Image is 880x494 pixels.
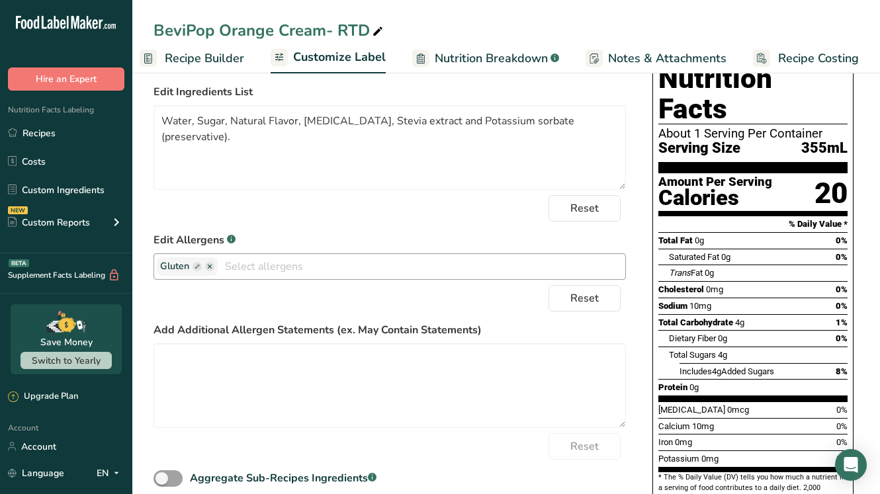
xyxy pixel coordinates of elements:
span: 0% [836,284,848,294]
a: Recipe Costing [753,44,859,73]
h1: Nutrition Facts [658,63,848,124]
span: Cholesterol [658,284,704,294]
div: EN [97,465,124,481]
span: Saturated Fat [669,252,719,262]
label: Add Additional Allergen Statements (ex. May Contain Statements) [154,322,626,338]
span: 10mg [692,421,714,431]
span: [MEDICAL_DATA] [658,405,725,415]
div: BeviPop Orange Cream- RTD [154,19,386,42]
span: Iron [658,437,673,447]
a: Customize Label [271,42,386,74]
span: Gluten [160,259,189,274]
button: Hire an Expert [8,67,124,91]
span: Switch to Yearly [32,354,101,367]
span: Total Carbohydrate [658,317,733,327]
div: Save Money [40,335,93,349]
span: 4g [735,317,744,327]
span: Total Fat [658,235,693,245]
span: 0% [836,252,848,262]
span: Calcium [658,421,690,431]
span: 0% [836,333,848,343]
span: Notes & Attachments [608,50,726,67]
span: Sodium [658,301,687,311]
span: Reset [570,290,599,306]
span: Reset [570,438,599,454]
div: Calories [658,188,772,208]
span: 0mg [706,284,723,294]
span: 4g [712,366,721,376]
span: Recipe Costing [778,50,859,67]
span: 0g [695,235,704,245]
section: % Daily Value * [658,216,848,232]
span: Recipe Builder [165,50,244,67]
span: 0% [836,437,848,447]
div: Aggregate Sub-Recipes Ingredients [190,470,376,486]
span: 0mg [675,437,692,447]
button: Reset [549,285,621,311]
a: Nutrition Breakdown [412,44,559,73]
button: Reset [549,433,621,460]
div: Upgrade Plan [8,390,78,403]
label: Edit Allergens [154,232,626,248]
div: Custom Reports [8,216,90,229]
span: Dietary Fiber [669,333,716,343]
span: 0g [705,268,714,278]
span: 0g [721,252,730,262]
div: Amount Per Serving [658,176,772,188]
a: Recipe Builder [140,44,244,73]
span: 1% [836,317,848,327]
span: 0g [689,382,699,392]
div: BETA [9,259,29,267]
span: 0mg [701,454,719,464]
span: 0% [836,301,848,311]
div: About 1 Serving Per Container [658,127,848,140]
input: Select allergens [218,256,625,276]
span: 0mcg [727,405,749,415]
i: Trans [669,268,691,278]
span: 0% [836,421,848,431]
span: Nutrition Breakdown [435,50,548,67]
span: Potassium [658,454,699,464]
span: 0% [836,235,848,245]
span: Total Sugars [669,350,716,360]
span: Fat [669,268,703,278]
div: NEW [8,206,28,214]
span: 0% [836,405,848,415]
span: 355mL [801,140,848,157]
span: Includes Added Sugars [680,366,774,376]
span: 4g [718,350,727,360]
button: Switch to Yearly [21,352,112,369]
span: 8% [836,366,848,376]
button: Reset [549,195,621,222]
div: 20 [814,176,848,211]
span: Customize Label [293,48,386,66]
a: Language [8,462,64,485]
label: Edit Ingredients List [154,84,626,100]
span: Protein [658,382,687,392]
span: Reset [570,200,599,216]
span: 10mg [689,301,711,311]
span: Serving Size [658,140,740,157]
div: Open Intercom Messenger [835,449,867,481]
a: Notes & Attachments [586,44,726,73]
span: 0g [718,333,727,343]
